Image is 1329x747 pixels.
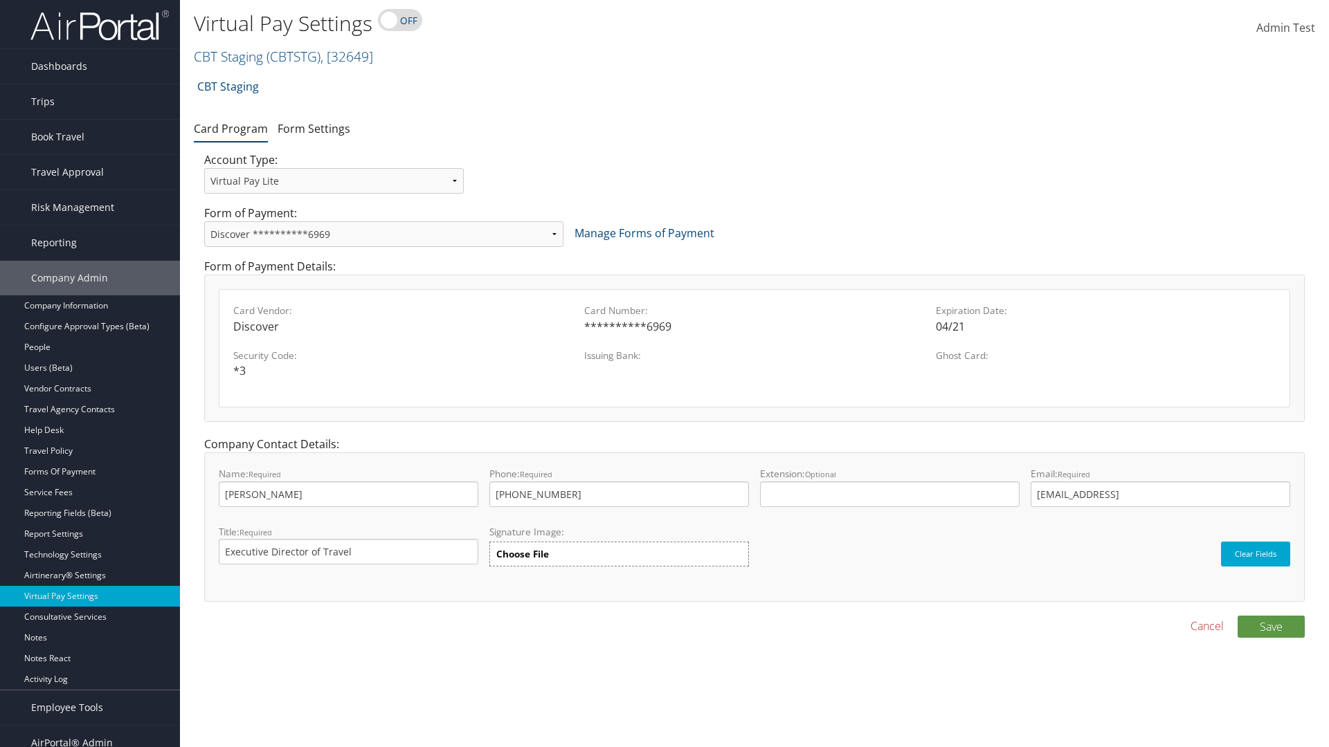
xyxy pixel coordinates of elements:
small: Required [520,469,552,479]
label: Signature Image: [489,525,749,542]
span: Trips [31,84,55,119]
div: Form of Payment: [194,205,1315,258]
label: Email: [1031,467,1290,506]
small: Required [248,469,281,479]
button: Save [1238,616,1305,638]
span: Company Admin [31,261,108,295]
a: Admin Test [1256,7,1315,50]
label: Security Code: [233,349,573,362]
input: Name:Required [219,481,478,507]
label: Choose File [489,542,749,566]
span: Admin Test [1256,20,1315,35]
div: 04/21 [936,318,1276,335]
span: Risk Management [31,190,114,225]
img: airportal-logo.png [30,9,169,41]
span: , [ 32649 ] [320,47,373,66]
a: Card Program [194,121,268,136]
label: Ghost Card: [936,349,1276,362]
small: Required [1058,469,1090,479]
small: Optional [805,469,836,479]
label: Extension: [760,467,1020,506]
a: Cancel [1191,618,1224,634]
label: Phone: [489,467,749,506]
span: Employee Tools [31,690,103,725]
label: Card Vendor: [233,304,573,317]
input: Phone:Required [489,481,749,507]
input: Email:Required [1031,481,1290,507]
button: Clear Fields [1221,542,1290,566]
span: Reporting [31,225,77,260]
a: Manage Forms of Payment [575,225,714,241]
span: Book Travel [31,120,84,154]
span: Dashboards [31,49,87,84]
h1: Virtual Pay Settings [194,9,941,38]
div: Discover [233,318,573,335]
input: Extension:Optional [760,481,1020,507]
label: Issuing Bank: [584,349,924,362]
div: Company Contact Details: [194,436,1315,615]
label: Name: [219,467,478,506]
span: Travel Approval [31,155,104,190]
label: Card Number: [584,304,924,317]
input: Title:Required [219,539,478,564]
div: Form of Payment Details: [194,258,1315,436]
a: Form Settings [278,121,350,136]
label: Title: [219,525,478,564]
span: ( CBTSTG ) [266,47,320,66]
a: CBT Staging [197,73,259,100]
label: Expiration Date: [936,304,1276,317]
small: Required [239,527,272,537]
div: Account Type: [194,151,474,205]
a: CBT Staging [194,47,373,66]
